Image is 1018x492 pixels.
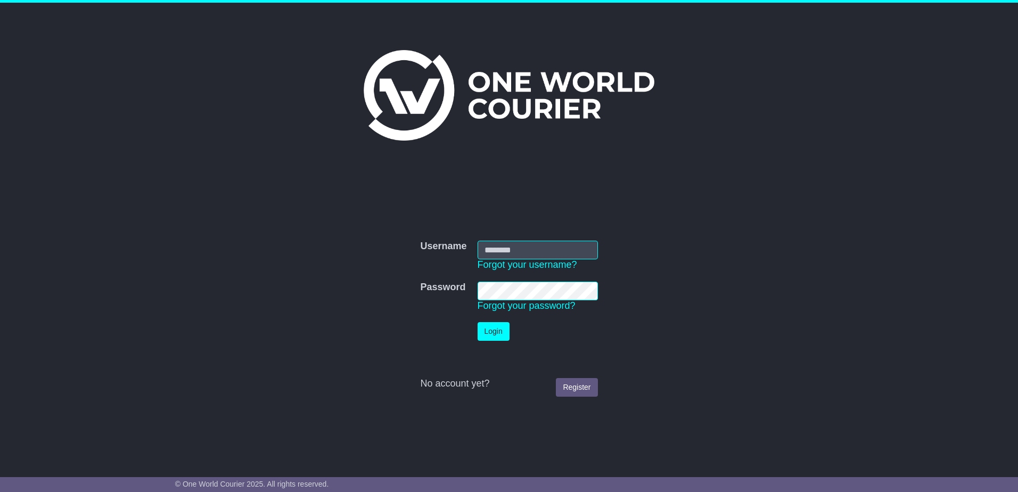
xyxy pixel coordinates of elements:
img: One World [364,50,654,141]
span: © One World Courier 2025. All rights reserved. [175,480,329,488]
button: Login [478,322,510,341]
label: Password [420,282,465,293]
div: No account yet? [420,378,597,390]
label: Username [420,241,466,252]
a: Forgot your password? [478,300,576,311]
a: Register [556,378,597,397]
a: Forgot your username? [478,259,577,270]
